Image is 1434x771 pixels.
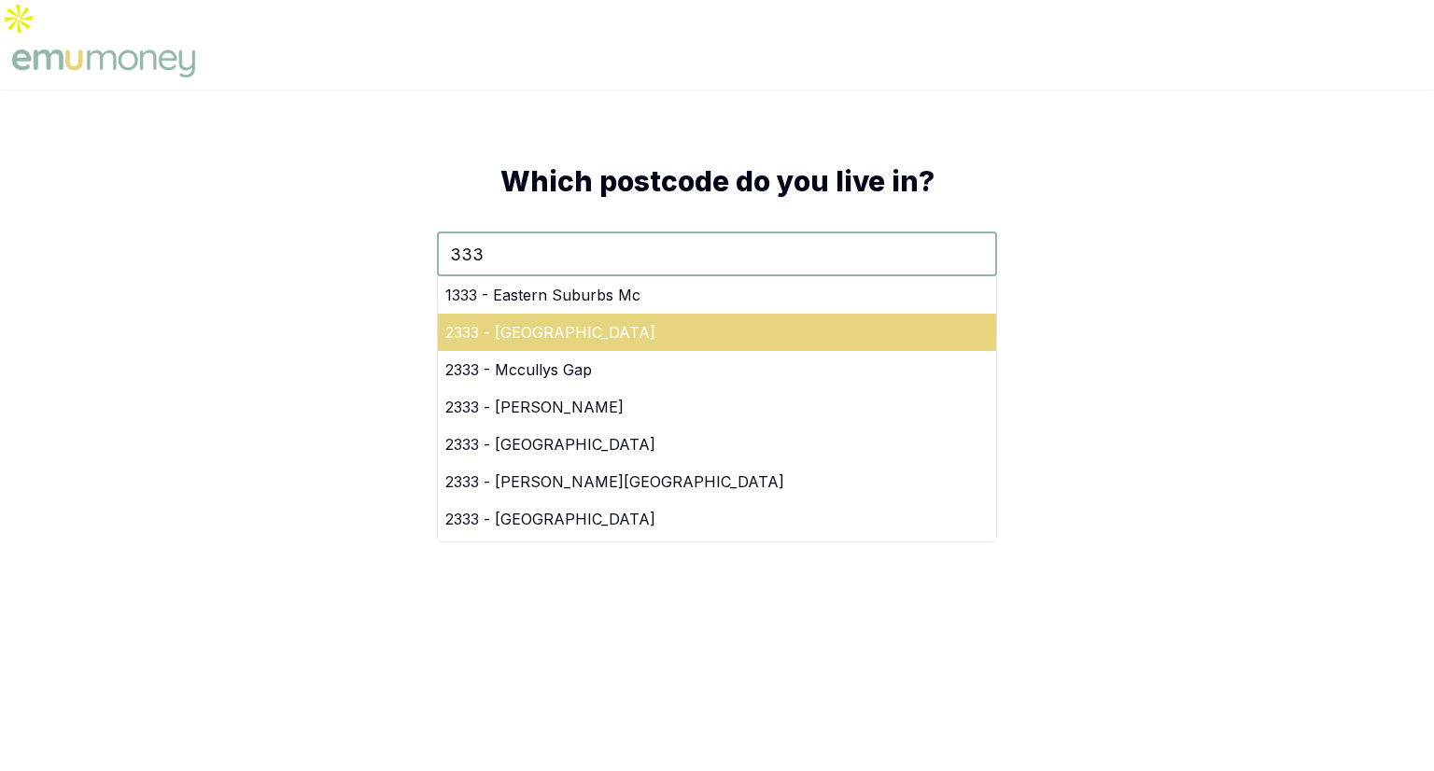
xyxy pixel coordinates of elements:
div: 2333 - [GEOGRAPHIC_DATA] [438,426,996,463]
div: 2333 - [GEOGRAPHIC_DATA] [438,500,996,538]
div: 1333 - Eastern Suburbs Mc [438,276,996,314]
div: 2333 - [GEOGRAPHIC_DATA] [438,538,996,575]
img: Emu Money [7,45,200,82]
div: 2333 - [PERSON_NAME][GEOGRAPHIC_DATA] [438,463,996,500]
h1: Which postcode do you live in? [437,164,997,198]
input: Enter your postcode [437,231,997,276]
div: 2333 - [PERSON_NAME] [438,388,996,426]
div: 2333 - Mccullys Gap [438,351,996,388]
div: 2333 - [GEOGRAPHIC_DATA] [438,314,996,351]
